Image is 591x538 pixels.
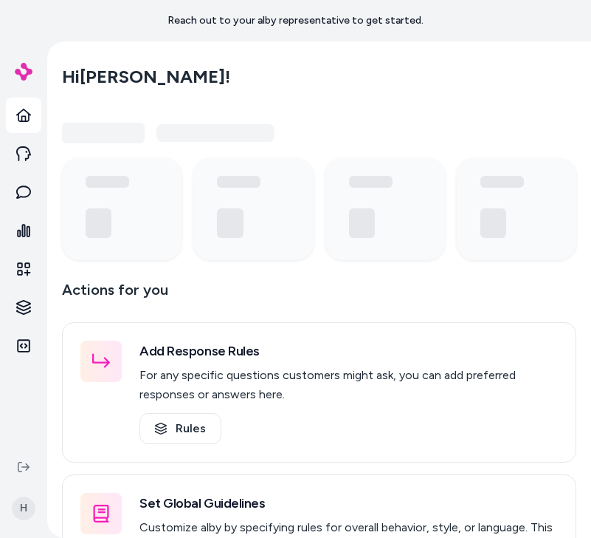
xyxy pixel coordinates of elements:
[15,63,32,81] img: alby Logo
[167,13,424,28] p: Reach out to your alby representative to get started.
[12,497,35,520] span: H
[139,341,558,361] h3: Add Response Rules
[62,278,576,313] p: Actions for you
[62,66,230,88] h2: Hi [PERSON_NAME] !
[139,366,558,404] p: For any specific questions customers might ask, you can add preferred responses or answers here.
[139,493,558,514] h3: Set Global Guidelines
[9,485,38,532] button: H
[139,413,221,444] a: Rules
